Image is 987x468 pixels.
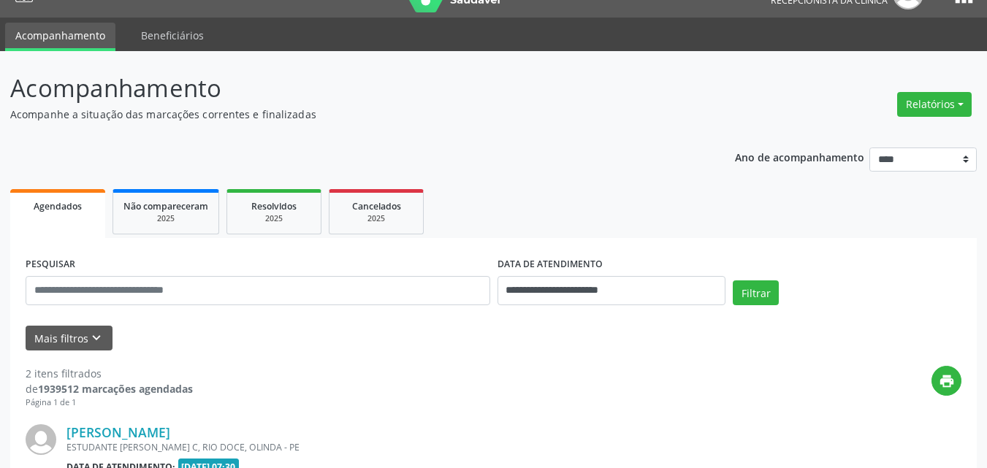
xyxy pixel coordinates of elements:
span: Não compareceram [123,200,208,212]
button: print [931,366,961,396]
label: DATA DE ATENDIMENTO [498,253,603,276]
strong: 1939512 marcações agendadas [38,382,193,396]
div: Página 1 de 1 [26,396,193,409]
button: Mais filtroskeyboard_arrow_down [26,326,113,351]
label: PESQUISAR [26,253,75,276]
div: 2 itens filtrados [26,366,193,381]
div: 2025 [237,213,310,224]
button: Relatórios [897,92,972,117]
div: de [26,381,193,396]
i: keyboard_arrow_down [88,330,104,346]
img: img [26,424,56,455]
button: Filtrar [733,280,779,305]
div: ESTUDANTE [PERSON_NAME] C, RIO DOCE, OLINDA - PE [66,441,742,453]
a: Acompanhamento [5,23,115,51]
span: Resolvidos [251,200,297,212]
i: print [939,373,955,389]
p: Acompanhamento [10,70,687,107]
div: 2025 [340,213,413,224]
span: Agendados [34,200,82,212]
a: Beneficiários [131,23,214,48]
a: [PERSON_NAME] [66,424,170,440]
span: Cancelados [352,200,401,212]
div: 2025 [123,213,208,224]
p: Ano de acompanhamento [735,147,864,166]
p: Acompanhe a situação das marcações correntes e finalizadas [10,107,687,122]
